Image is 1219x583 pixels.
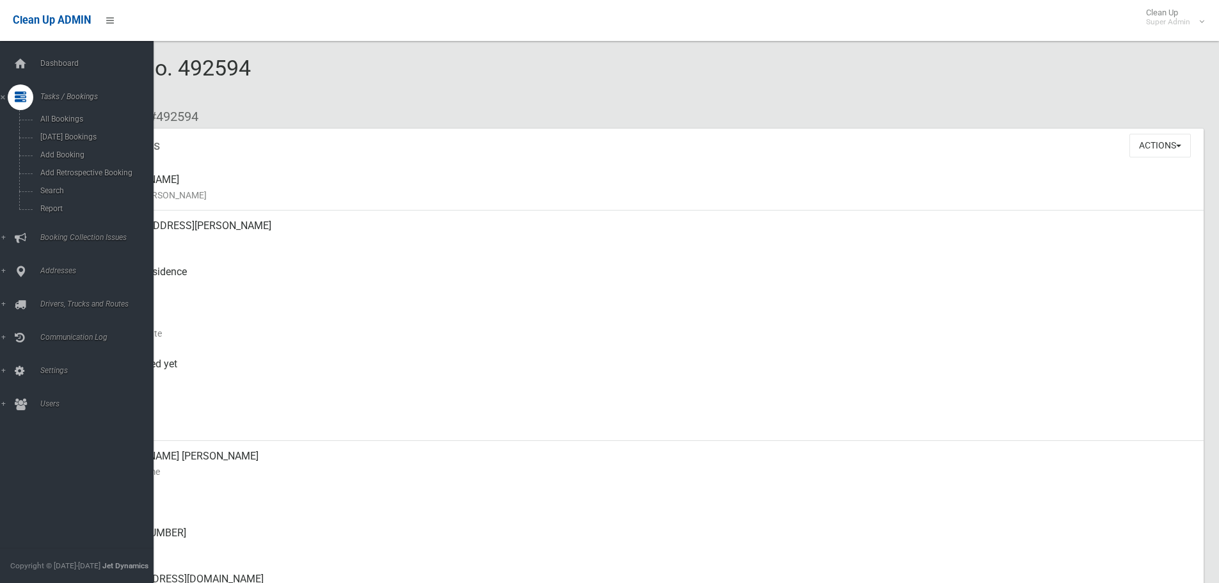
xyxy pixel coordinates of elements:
[102,188,1193,203] small: Name of [PERSON_NAME]
[36,233,163,242] span: Booking Collection Issues
[36,92,163,101] span: Tasks / Bookings
[102,518,1193,564] div: [PHONE_NUMBER]
[36,59,163,68] span: Dashboard
[56,55,251,105] span: Booking No. 492594
[36,299,163,308] span: Drivers, Trucks and Routes
[36,168,152,177] span: Add Retrospective Booking
[102,326,1193,341] small: Collection Date
[102,257,1193,303] div: Front of Residence
[36,186,152,195] span: Search
[36,266,163,275] span: Addresses
[36,366,163,375] span: Settings
[102,541,1193,556] small: Landline
[36,204,152,213] span: Report
[102,561,148,570] strong: Jet Dynamics
[102,441,1193,487] div: [PERSON_NAME] [PERSON_NAME]
[102,280,1193,295] small: Pickup Point
[102,303,1193,349] div: [DATE]
[102,495,1193,510] small: Mobile
[36,150,152,159] span: Add Booking
[1146,17,1190,27] small: Super Admin
[102,234,1193,249] small: Address
[36,132,152,141] span: [DATE] Bookings
[102,372,1193,387] small: Collected At
[36,399,163,408] span: Users
[102,349,1193,395] div: Not collected yet
[36,333,163,342] span: Communication Log
[102,211,1193,257] div: [STREET_ADDRESS][PERSON_NAME]
[102,395,1193,441] div: [DATE]
[10,561,100,570] span: Copyright © [DATE]-[DATE]
[36,115,152,124] span: All Bookings
[1129,134,1191,157] button: Actions
[102,164,1193,211] div: [PERSON_NAME]
[139,105,198,129] li: #492594
[102,464,1193,479] small: Contact Name
[102,418,1193,433] small: Zone
[1140,8,1203,27] span: Clean Up
[13,14,91,26] span: Clean Up ADMIN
